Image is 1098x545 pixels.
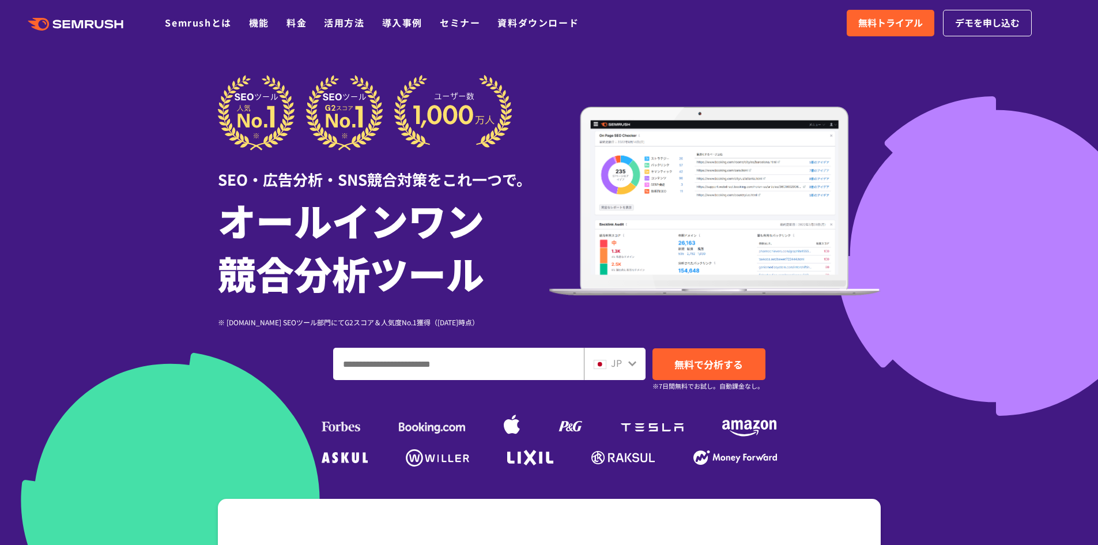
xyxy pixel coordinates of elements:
[382,16,422,29] a: 導入事例
[652,348,765,380] a: 無料で分析する
[324,16,364,29] a: 活用方法
[847,10,934,36] a: 無料トライアル
[218,317,549,328] div: ※ [DOMAIN_NAME] SEOツール部門にてG2スコア＆人気度No.1獲得（[DATE]時点）
[674,357,743,371] span: 無料で分析する
[218,193,549,299] h1: オールインワン 競合分析ツール
[858,16,923,31] span: 無料トライアル
[440,16,480,29] a: セミナー
[652,381,764,392] small: ※7日間無料でお試し。自動課金なし。
[955,16,1020,31] span: デモを申し込む
[249,16,269,29] a: 機能
[165,16,231,29] a: Semrushとは
[334,348,583,379] input: ドメイン、キーワードまたはURLを入力してください
[286,16,307,29] a: 料金
[611,356,622,370] span: JP
[943,10,1032,36] a: デモを申し込む
[497,16,579,29] a: 資料ダウンロード
[218,151,549,190] div: SEO・広告分析・SNS競合対策をこれ一つで。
